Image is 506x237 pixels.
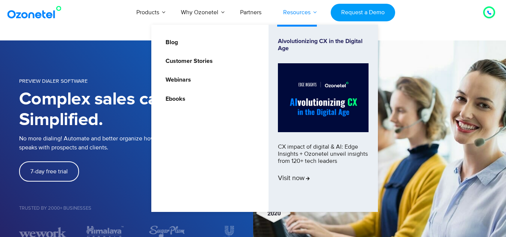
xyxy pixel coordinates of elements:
[30,168,68,174] span: 7-day free trial
[161,94,187,104] a: Ebooks
[161,57,214,66] a: Customer Stories
[19,89,183,130] h1: Complex sales calls. Simplified.
[19,161,79,182] a: 7-day free trial
[278,174,310,183] span: Visit now
[19,78,88,84] span: PREVIEW DIALER SOFTWARE​
[19,206,253,211] h5: Trusted by 2000+ Businesses
[331,4,395,21] a: Request a Demo
[278,63,369,132] img: Alvolutionizing.jpg
[19,134,188,152] p: No more dialing! Automate and better organize how your team speaks with prospects and clients.
[161,38,179,47] a: Blog
[278,38,369,199] a: Alvolutionizing CX in the Digital AgeCX impact of digital & AI: Edge Insights + Ozonetel unveil i...
[161,75,192,85] a: Webinars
